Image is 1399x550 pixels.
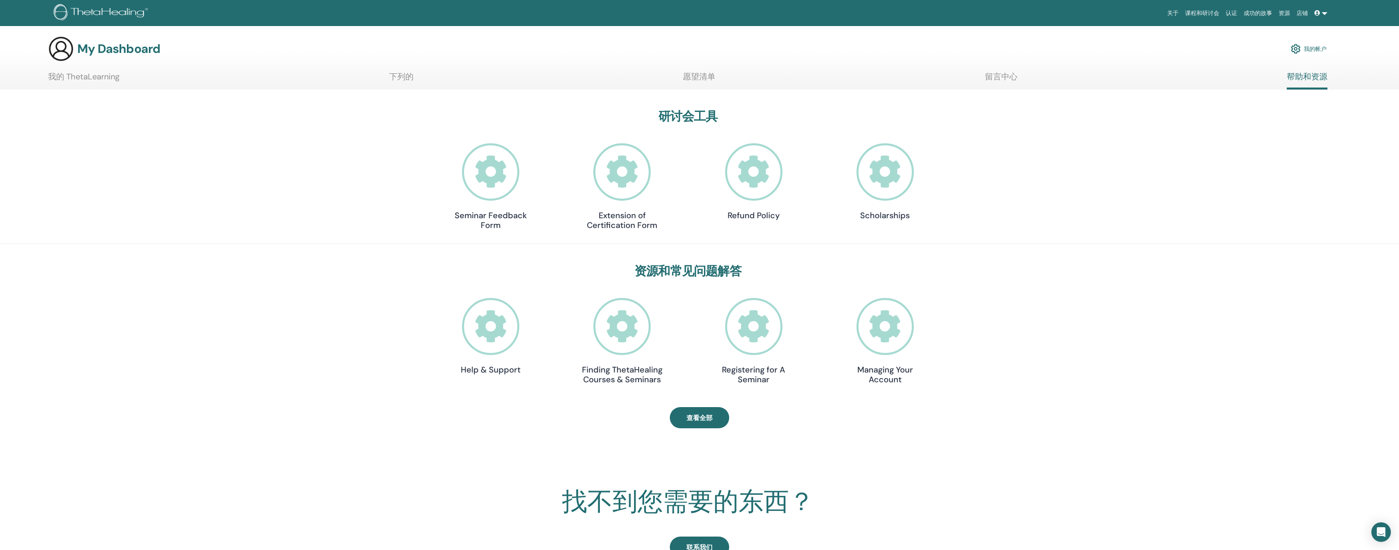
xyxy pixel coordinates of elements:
h4: Registering for A Seminar [713,365,794,384]
a: 店铺 [1293,6,1311,21]
a: Help & Support [450,298,532,375]
h4: Managing Your Account [844,365,926,384]
h4: Refund Policy [713,210,794,220]
a: 成功的故事 [1240,6,1275,21]
a: Managing Your Account [844,298,926,385]
h3: My Dashboard [77,42,160,56]
h3: 研讨会工具 [450,109,926,124]
a: 资源 [1275,6,1293,21]
h4: Finding ThetaHealing Courses & Seminars [582,365,663,384]
span: 查看全部 [686,414,713,422]
a: 我的 ThetaLearning [48,72,120,88]
a: Scholarships [844,143,926,220]
a: Extension of Certification Form [582,143,663,230]
a: Seminar Feedback Form [450,143,532,230]
a: Refund Policy [713,143,794,220]
h4: Seminar Feedback Form [450,210,532,230]
img: generic-user-icon.jpg [48,36,74,62]
h4: Scholarships [844,210,926,220]
img: cog.svg [1291,42,1301,56]
a: 关于 [1164,6,1182,21]
img: logo.png [54,4,151,22]
a: 认证 [1222,6,1240,21]
a: 愿望清单 [683,72,715,88]
h4: Extension of Certification Form [582,210,663,230]
h4: Help & Support [450,365,532,375]
h1: 找不到您需要的东西？ [35,487,1341,517]
a: Finding ThetaHealing Courses & Seminars [582,298,663,385]
div: Open Intercom Messenger [1371,522,1391,542]
a: 帮助和资源 [1287,72,1327,90]
a: Registering for A Seminar [713,298,794,385]
h3: 资源和常见问题解答 [450,264,926,278]
a: 下列的 [389,72,414,88]
a: 查看全部 [670,407,729,428]
a: 我的帐户 [1291,40,1327,58]
a: 课程和研讨会 [1182,6,1222,21]
a: 留言中心 [985,72,1018,88]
